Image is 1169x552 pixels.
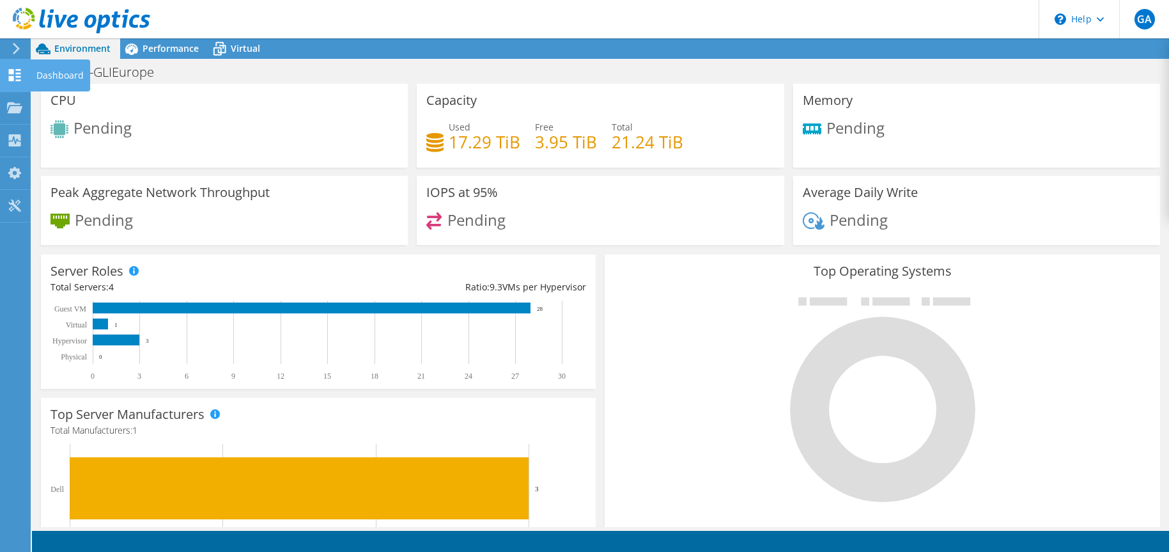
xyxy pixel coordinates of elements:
text: Hypervisor [52,336,87,345]
text: Virtual [66,320,88,329]
text: 30 [558,372,566,381]
div: Dashboard [30,59,90,91]
span: Environment [54,42,111,54]
div: Total Servers: [50,280,318,294]
span: Pending [826,116,885,138]
h3: Top Operating Systems [614,264,1150,278]
h3: Server Roles [50,264,123,278]
text: 1 [114,322,118,328]
h3: Top Server Manufacturers [50,407,205,422]
div: Ratio: VMs per Hypervisor [318,280,586,294]
h1: 202508-GLIEurope [42,65,174,79]
text: 28 [537,306,543,312]
h3: CPU [50,93,76,107]
h3: Capacity [426,93,477,107]
span: Used [449,121,470,133]
h3: Memory [803,93,853,107]
h4: 21.24 TiB [612,135,683,149]
text: 0 [99,354,102,360]
text: Physical [61,352,87,361]
text: 3 [535,485,539,493]
text: 9 [231,372,235,381]
text: 6 [185,372,189,381]
span: Pending [447,209,506,230]
span: Total [612,121,633,133]
text: 0 [91,372,95,381]
span: Pending [75,209,133,230]
h3: Peak Aggregate Network Throughput [50,185,270,200]
text: 3 [146,338,149,344]
span: Performance [143,42,199,54]
h4: 3.95 TiB [535,135,597,149]
text: 15 [323,372,331,381]
text: 21 [417,372,425,381]
span: 1 [132,424,137,436]
span: 4 [109,281,114,293]
h4: 17.29 TiB [449,135,520,149]
text: Guest VM [54,304,86,313]
h3: IOPS at 95% [426,185,498,200]
text: 18 [371,372,378,381]
span: Pending [74,117,132,138]
span: Free [535,121,554,133]
text: 27 [511,372,519,381]
span: Pending [830,209,888,230]
span: GA [1134,9,1155,29]
span: 9.3 [490,281,502,293]
text: Dell [50,485,64,494]
h3: Average Daily Write [803,185,918,200]
svg: \n [1055,13,1066,25]
text: 12 [277,372,284,381]
text: 3 [137,372,141,381]
span: Virtual [231,42,260,54]
h4: Total Manufacturers: [50,423,586,438]
text: 24 [465,372,472,381]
